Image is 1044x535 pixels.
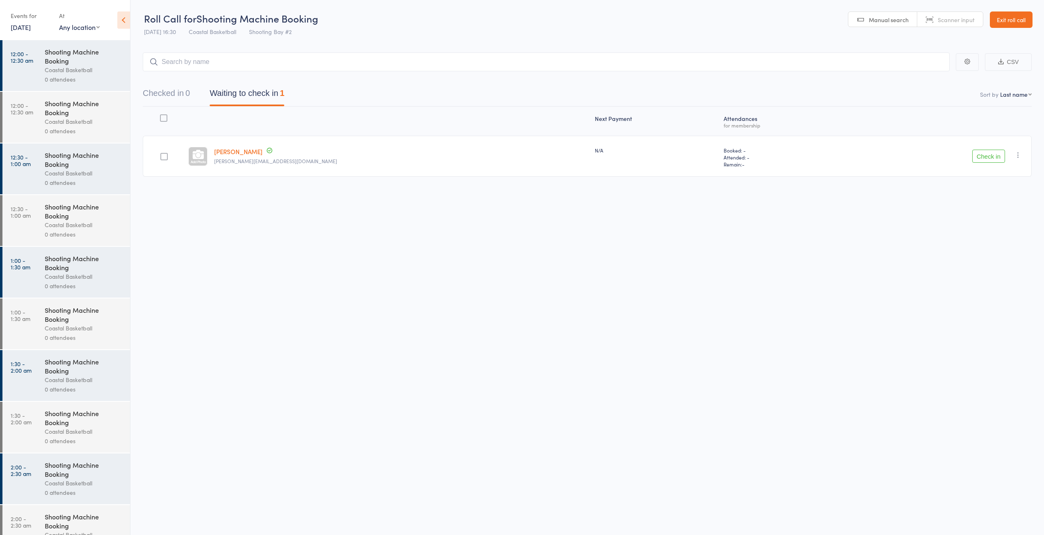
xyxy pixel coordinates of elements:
a: 1:30 -2:00 amShooting Machine BookingCoastal Basketball0 attendees [2,402,130,453]
time: 12:00 - 12:30 am [11,102,33,115]
small: wes@coastalbasketball.com.au [214,158,588,164]
time: 2:00 - 2:30 am [11,515,31,528]
a: 1:30 -2:00 amShooting Machine BookingCoastal Basketball0 attendees [2,350,130,401]
button: Checked in0 [143,84,190,106]
div: 0 attendees [45,281,123,291]
a: 1:00 -1:30 amShooting Machine BookingCoastal Basketball0 attendees [2,298,130,349]
div: Atten­dances [720,110,847,132]
div: Shooting Machine Booking [45,202,123,220]
div: Shooting Machine Booking [45,305,123,323]
span: Roll Call for [144,11,196,25]
a: Exit roll call [990,11,1033,28]
input: Search by name [143,52,950,71]
a: [DATE] [11,23,31,32]
time: 12:30 - 1:00 am [11,205,31,219]
time: 12:30 - 1:00 am [11,154,31,167]
a: 12:30 -1:00 amShooting Machine BookingCoastal Basketball0 attendees [2,143,130,194]
div: Shooting Machine Booking [45,460,123,478]
div: Shooting Machine Booking [45,512,123,530]
div: Coastal Basketball [45,272,123,281]
span: Attended: - [724,154,843,161]
button: Waiting to check in1 [210,84,284,106]
div: Coastal Basketball [45,478,123,488]
time: 1:00 - 1:30 am [11,309,30,322]
div: 0 attendees [45,436,123,446]
span: [DATE] 16:30 [144,27,176,36]
span: Booked: - [724,147,843,154]
span: Shooting Bay #2 [249,27,292,36]
div: Coastal Basketball [45,220,123,230]
div: 0 attendees [45,333,123,342]
time: 2:00 - 2:30 am [11,464,31,477]
div: 0 attendees [45,75,123,84]
a: 12:30 -1:00 amShooting Machine BookingCoastal Basketball0 attendees [2,195,130,246]
div: 0 attendees [45,385,123,394]
span: Manual search [869,16,909,24]
time: 1:00 - 1:30 am [11,257,30,270]
button: CSV [985,53,1032,71]
span: - [742,161,745,168]
div: Shooting Machine Booking [45,254,123,272]
span: Shooting Machine Booking [196,11,318,25]
div: Last name [1000,90,1028,98]
div: 0 attendees [45,230,123,239]
a: 12:00 -12:30 amShooting Machine BookingCoastal Basketball0 attendees [2,92,130,143]
div: 0 attendees [45,488,123,497]
div: Events for [11,9,51,23]
div: 0 attendees [45,126,123,136]
div: for membership [724,123,843,128]
span: Scanner input [938,16,975,24]
a: 12:00 -12:30 amShooting Machine BookingCoastal Basketball0 attendees [2,40,130,91]
a: 1:00 -1:30 amShooting Machine BookingCoastal Basketball0 attendees [2,247,130,298]
div: Shooting Machine Booking [45,357,123,375]
time: 12:00 - 12:30 am [11,50,33,64]
a: 2:00 -2:30 amShooting Machine BookingCoastal Basketball0 attendees [2,453,130,504]
div: N/A [595,147,717,154]
div: Shooting Machine Booking [45,150,123,168]
label: Sort by [980,90,998,98]
time: 1:30 - 2:00 am [11,412,32,425]
div: 1 [280,89,284,98]
div: Shooting Machine Booking [45,47,123,65]
span: Coastal Basketball [189,27,236,36]
a: [PERSON_NAME] [214,147,263,156]
div: Coastal Basketball [45,323,123,333]
div: Any location [59,23,100,32]
div: Coastal Basketball [45,117,123,126]
button: Check in [972,150,1005,163]
div: Shooting Machine Booking [45,409,123,427]
div: Coastal Basketball [45,168,123,178]
div: 0 [185,89,190,98]
div: 0 attendees [45,178,123,187]
div: Next Payment [592,110,720,132]
time: 1:30 - 2:00 am [11,360,32,373]
div: Coastal Basketball [45,427,123,436]
div: Shooting Machine Booking [45,99,123,117]
div: Coastal Basketball [45,65,123,75]
span: Remain: [724,161,843,168]
div: Coastal Basketball [45,375,123,385]
div: At [59,9,100,23]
